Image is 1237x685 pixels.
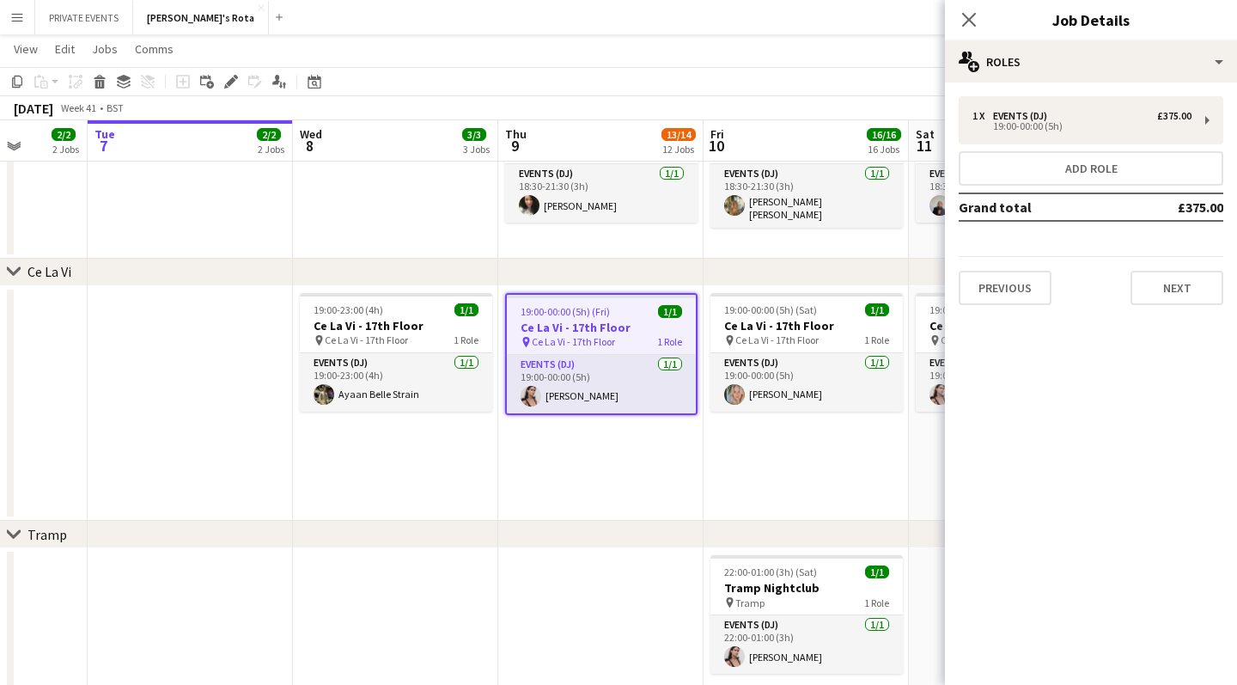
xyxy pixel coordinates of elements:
[532,335,615,348] span: Ce La Vi - 17th Floor
[735,596,765,609] span: Tramp
[959,271,1051,305] button: Previous
[92,136,115,156] span: 7
[993,110,1054,122] div: Events (DJ)
[14,41,38,57] span: View
[972,110,993,122] div: 1 x
[916,318,1108,333] h3: Ce La Vi - 17th Floor
[505,164,698,223] app-card-role: Events (DJ)1/118:30-21:30 (3h)[PERSON_NAME]
[710,164,903,228] app-card-role: Events (DJ)1/118:30-21:30 (3h)[PERSON_NAME] [PERSON_NAME]
[57,101,100,114] span: Week 41
[300,318,492,333] h3: Ce La Vi - 17th Floor
[972,122,1191,131] div: 19:00-00:00 (5h)
[735,333,819,346] span: Ce La Vi - 17th Floor
[505,126,527,142] span: Thu
[941,333,1024,346] span: Ce La Vi - 17th Floor
[133,1,269,34] button: [PERSON_NAME]'s Rota
[916,126,935,142] span: Sat
[710,580,903,596] h3: Tramp Nightclub
[865,303,889,316] span: 1/1
[661,128,696,141] span: 13/14
[503,136,527,156] span: 9
[507,320,696,335] h3: Ce La Vi - 17th Floor
[916,353,1108,412] app-card-role: Events (DJ)1/119:00-00:00 (5h)[PERSON_NAME]
[710,293,903,412] app-job-card: 19:00-00:00 (5h) (Sat)1/1Ce La Vi - 17th Floor Ce La Vi - 17th Floor1 RoleEvents (DJ)1/119:00-00:...
[128,38,180,60] a: Comms
[52,128,76,141] span: 2/2
[27,526,67,543] div: Tramp
[52,143,79,156] div: 2 Jobs
[505,104,698,223] app-job-card: 18:30-21:30 (3h)1/1ARC ARC1 RoleEvents (DJ)1/118:30-21:30 (3h)[PERSON_NAME]
[913,136,935,156] span: 11
[1157,110,1191,122] div: £375.00
[297,136,322,156] span: 8
[868,143,900,156] div: 16 Jobs
[710,353,903,412] app-card-role: Events (DJ)1/119:00-00:00 (5h)[PERSON_NAME]
[724,303,817,316] span: 19:00-00:00 (5h) (Sat)
[300,353,492,412] app-card-role: Events (DJ)1/119:00-23:00 (4h)Ayaan Belle Strain
[7,38,45,60] a: View
[135,41,174,57] span: Comms
[710,126,724,142] span: Fri
[462,128,486,141] span: 3/3
[959,193,1121,221] td: Grand total
[507,355,696,413] app-card-role: Events (DJ)1/119:00-00:00 (5h)[PERSON_NAME]
[14,100,53,117] div: [DATE]
[85,38,125,60] a: Jobs
[662,143,695,156] div: 12 Jobs
[959,151,1223,186] button: Add role
[300,293,492,412] app-job-card: 19:00-23:00 (4h)1/1Ce La Vi - 17th Floor Ce La Vi - 17th Floor1 RoleEvents (DJ)1/119:00-23:00 (4h...
[710,104,903,228] app-job-card: 18:30-21:30 (3h)1/1ARC ARC1 RoleEvents (DJ)1/118:30-21:30 (3h)[PERSON_NAME] [PERSON_NAME]
[658,305,682,318] span: 1/1
[724,566,817,578] span: 22:00-01:00 (3h) (Sat)
[865,566,889,578] span: 1/1
[945,9,1237,31] h3: Job Details
[258,143,284,156] div: 2 Jobs
[916,104,1108,223] app-job-card: 18:30-21:30 (3h)1/1ARC ARC1 RoleEvents (DJ)1/118:30-21:30 (3h)[PERSON_NAME]
[55,41,75,57] span: Edit
[867,128,901,141] span: 16/16
[864,596,889,609] span: 1 Role
[314,303,383,316] span: 19:00-23:00 (4h)
[708,136,724,156] span: 10
[463,143,490,156] div: 3 Jobs
[1130,271,1223,305] button: Next
[505,293,698,415] app-job-card: 19:00-00:00 (5h) (Fri)1/1Ce La Vi - 17th Floor Ce La Vi - 17th Floor1 RoleEvents (DJ)1/119:00-00:...
[864,333,889,346] span: 1 Role
[1121,193,1223,221] td: £375.00
[929,303,1025,316] span: 19:00-00:00 (5h) (Sun)
[916,293,1108,412] app-job-card: 19:00-00:00 (5h) (Sun)1/1Ce La Vi - 17th Floor Ce La Vi - 17th Floor1 RoleEvents (DJ)1/119:00-00:...
[35,1,133,34] button: PRIVATE EVENTS
[454,333,478,346] span: 1 Role
[48,38,82,60] a: Edit
[710,555,903,674] app-job-card: 22:00-01:00 (3h) (Sat)1/1Tramp Nightclub Tramp1 RoleEvents (DJ)1/122:00-01:00 (3h)[PERSON_NAME]
[300,126,322,142] span: Wed
[710,318,903,333] h3: Ce La Vi - 17th Floor
[27,263,71,280] div: Ce La Vi
[92,41,118,57] span: Jobs
[94,126,115,142] span: Tue
[521,305,610,318] span: 19:00-00:00 (5h) (Fri)
[454,303,478,316] span: 1/1
[945,41,1237,83] div: Roles
[257,128,281,141] span: 2/2
[657,335,682,348] span: 1 Role
[325,333,408,346] span: Ce La Vi - 17th Floor
[107,101,124,114] div: BST
[916,164,1108,223] app-card-role: Events (DJ)1/118:30-21:30 (3h)[PERSON_NAME]
[710,615,903,674] app-card-role: Events (DJ)1/122:00-01:00 (3h)[PERSON_NAME]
